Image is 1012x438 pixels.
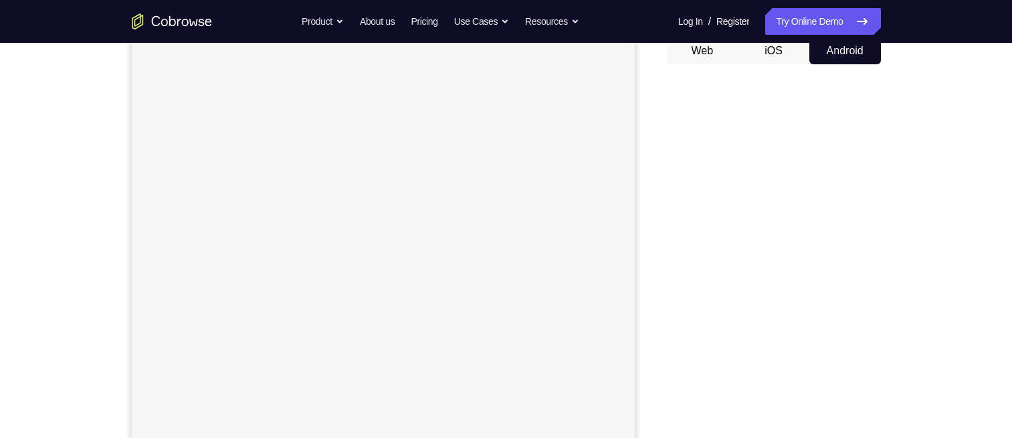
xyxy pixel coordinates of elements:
button: Resources [525,8,579,35]
button: Web [667,38,738,64]
button: iOS [738,38,809,64]
button: Use Cases [454,8,509,35]
a: Go to the home page [132,13,212,29]
button: Product [302,8,344,35]
a: About us [360,8,395,35]
a: Register [716,8,749,35]
a: Try Online Demo [765,8,880,35]
span: / [708,13,711,29]
button: Android [809,38,881,64]
a: Pricing [411,8,437,35]
a: Log In [678,8,703,35]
